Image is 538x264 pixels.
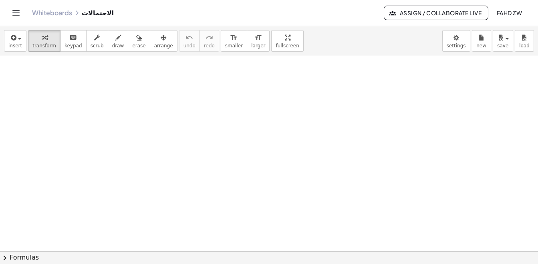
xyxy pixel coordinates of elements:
button: Assign / Collaborate Live [384,6,488,20]
span: draw [112,43,124,49]
span: larger [251,43,265,49]
i: format_size [230,33,238,43]
button: arrange [150,30,177,52]
span: save [497,43,508,49]
span: settings [447,43,466,49]
button: redoredo [199,30,219,52]
span: fullscreen [276,43,299,49]
button: fullscreen [271,30,303,52]
span: Assign / Collaborate Live [391,9,482,16]
span: insert [8,43,22,49]
button: draw [108,30,129,52]
button: save [493,30,513,52]
span: redo [204,43,215,49]
button: load [515,30,534,52]
span: smaller [225,43,243,49]
button: Fahd Zw [490,6,528,20]
button: format_sizesmaller [221,30,247,52]
button: scrub [86,30,108,52]
i: keyboard [69,33,77,43]
span: arrange [154,43,173,49]
span: new [476,43,486,49]
button: insert [4,30,26,52]
span: Fahd Zw [496,9,522,16]
button: erase [128,30,150,52]
button: transform [28,30,60,52]
button: undoundo [179,30,200,52]
button: format_sizelarger [247,30,270,52]
span: scrub [91,43,104,49]
span: load [519,43,530,49]
span: keypad [64,43,82,49]
i: format_size [254,33,262,43]
i: redo [206,33,213,43]
span: transform [32,43,56,49]
button: new [472,30,491,52]
span: erase [132,43,145,49]
a: Whiteboards [32,9,72,17]
button: Toggle navigation [10,6,22,19]
i: undo [185,33,193,43]
button: keyboardkeypad [60,30,87,52]
span: undo [183,43,195,49]
button: settings [442,30,470,52]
